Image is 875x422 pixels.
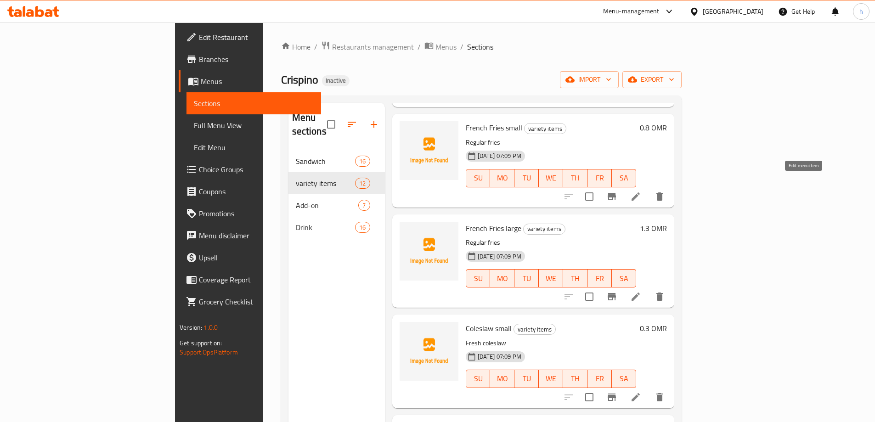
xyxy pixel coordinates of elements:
[358,200,370,211] div: items
[649,286,671,308] button: delete
[194,142,314,153] span: Edit Menu
[467,41,493,52] span: Sections
[494,372,511,385] span: MO
[179,158,321,180] a: Choice Groups
[186,136,321,158] a: Edit Menu
[615,272,632,285] span: SA
[490,269,514,287] button: MO
[466,269,491,287] button: SU
[332,41,414,52] span: Restaurants management
[199,296,314,307] span: Grocery Checklist
[179,269,321,291] a: Coverage Report
[296,200,359,211] span: Add-on
[580,287,599,306] span: Select to update
[567,171,584,185] span: TH
[525,124,566,134] span: variety items
[474,352,525,361] span: [DATE] 07:09 PM
[518,372,535,385] span: TU
[180,346,238,358] a: Support.OpsPlatform
[400,222,458,281] img: French Fries large
[587,169,612,187] button: FR
[321,41,414,53] a: Restaurants management
[703,6,763,17] div: [GEOGRAPHIC_DATA]
[179,180,321,203] a: Coupons
[199,208,314,219] span: Promotions
[539,269,563,287] button: WE
[612,269,636,287] button: SA
[296,156,356,167] span: Sandwich
[630,392,641,403] a: Edit menu item
[859,6,863,17] span: h
[288,150,385,172] div: Sandwich16
[542,171,559,185] span: WE
[622,71,682,88] button: export
[514,324,555,335] span: variety items
[281,41,682,53] nav: breadcrumb
[466,338,636,349] p: Fresh coleslaw
[630,74,674,85] span: export
[179,26,321,48] a: Edit Restaurant
[359,201,369,210] span: 7
[460,41,463,52] li: /
[563,370,587,388] button: TH
[466,221,521,235] span: French Fries large
[591,272,608,285] span: FR
[466,169,491,187] button: SU
[587,269,612,287] button: FR
[424,41,457,53] a: Menus
[296,178,356,189] div: variety items
[341,113,363,135] span: Sort sections
[640,222,667,235] h6: 1.3 OMR
[603,6,660,17] div: Menu-management
[322,77,350,84] span: Inactive
[199,164,314,175] span: Choice Groups
[563,169,587,187] button: TH
[470,372,487,385] span: SU
[179,247,321,269] a: Upsell
[539,370,563,388] button: WE
[518,171,535,185] span: TU
[490,169,514,187] button: MO
[288,172,385,194] div: variety items12
[591,372,608,385] span: FR
[587,370,612,388] button: FR
[180,337,222,349] span: Get support on:
[474,252,525,261] span: [DATE] 07:09 PM
[466,370,491,388] button: SU
[194,98,314,109] span: Sections
[649,386,671,408] button: delete
[322,75,350,86] div: Inactive
[591,171,608,185] span: FR
[179,70,321,92] a: Menus
[514,370,539,388] button: TU
[466,237,636,248] p: Regular fries
[179,203,321,225] a: Promotions
[542,272,559,285] span: WE
[466,321,512,335] span: Coleslaw small
[494,171,511,185] span: MO
[615,372,632,385] span: SA
[199,230,314,241] span: Menu disclaimer
[466,137,636,148] p: Regular fries
[199,54,314,65] span: Branches
[523,224,565,235] div: variety items
[490,370,514,388] button: MO
[514,324,556,335] div: variety items
[186,92,321,114] a: Sections
[179,225,321,247] a: Menu disclaimer
[355,156,370,167] div: items
[612,370,636,388] button: SA
[296,222,356,233] span: Drink
[630,291,641,302] a: Edit menu item
[288,216,385,238] div: Drink16
[418,41,421,52] li: /
[474,152,525,160] span: [DATE] 07:09 PM
[186,114,321,136] a: Full Menu View
[199,186,314,197] span: Coupons
[356,157,369,166] span: 16
[363,113,385,135] button: Add section
[580,187,599,206] span: Select to update
[567,74,611,85] span: import
[563,269,587,287] button: TH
